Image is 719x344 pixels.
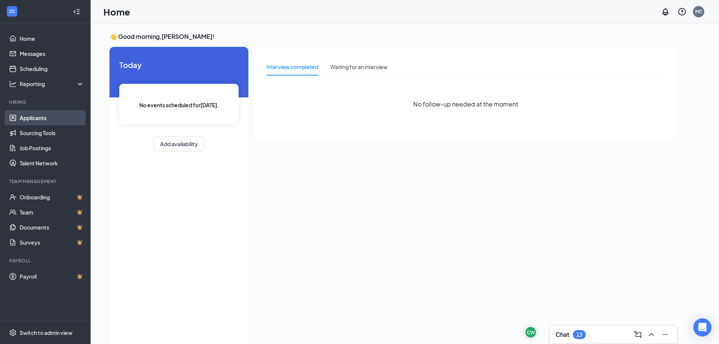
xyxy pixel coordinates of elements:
[73,8,80,15] svg: Collapse
[330,63,387,71] div: Waiting for an interview
[119,59,239,71] span: Today
[20,205,84,220] a: TeamCrown
[20,61,84,76] a: Scheduling
[693,318,711,336] div: Open Intercom Messenger
[576,332,582,338] div: 13
[154,136,204,151] button: Add availability
[632,329,644,341] button: ComposeMessage
[413,99,518,109] span: No follow-up needed at the moment
[20,269,84,284] a: PayrollCrown
[266,63,318,71] div: Interview completed
[20,235,84,250] a: SurveysCrown
[677,7,687,16] svg: QuestionInfo
[20,80,85,88] div: Reporting
[527,329,535,336] div: CW
[695,8,702,15] div: MC
[20,31,84,46] a: Home
[20,140,84,156] a: Job Postings
[20,190,84,205] a: OnboardingCrown
[139,101,219,109] span: No events scheduled for [DATE] .
[556,330,569,339] h3: Chat
[647,330,656,339] svg: ChevronUp
[109,32,677,41] h3: 👋 Good morning, [PERSON_NAME] !
[8,8,16,15] svg: WorkstreamLogo
[633,330,642,339] svg: ComposeMessage
[103,5,130,18] h1: Home
[20,156,84,171] a: Talent Network
[9,329,17,336] svg: Settings
[645,329,657,341] button: ChevronUp
[20,110,84,125] a: Applicants
[9,99,83,105] div: Hiring
[9,178,83,185] div: Team Management
[20,220,84,235] a: DocumentsCrown
[659,329,671,341] button: Minimize
[20,46,84,61] a: Messages
[661,7,670,16] svg: Notifications
[9,258,83,264] div: Payroll
[9,80,17,88] svg: Analysis
[660,330,670,339] svg: Minimize
[20,125,84,140] a: Sourcing Tools
[20,329,72,336] div: Switch to admin view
